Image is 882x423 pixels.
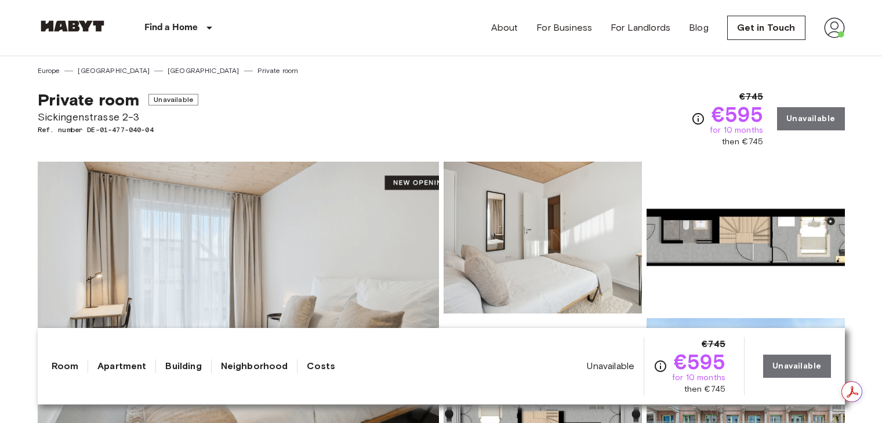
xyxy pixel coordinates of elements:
img: avatar [824,17,845,38]
span: Ref. number DE-01-477-040-04 [38,125,198,135]
span: for 10 months [672,372,725,384]
svg: Check cost overview for full price breakdown. Please note that discounts apply to new joiners onl... [654,359,667,373]
span: Private room [38,90,140,110]
svg: Check cost overview for full price breakdown. Please note that discounts apply to new joiners onl... [691,112,705,126]
span: for 10 months [710,125,763,136]
a: For Landlords [611,21,670,35]
a: Costs [307,359,335,373]
span: then €745 [684,384,725,395]
img: Picture of unit DE-01-477-040-04 [444,162,642,313]
a: Neighborhood [221,359,288,373]
img: Habyt [38,20,107,32]
a: Blog [689,21,709,35]
span: Sickingenstrasse 2-3 [38,110,198,125]
span: Unavailable [148,94,198,105]
span: Unavailable [587,360,634,373]
span: €595 [674,351,725,372]
a: [GEOGRAPHIC_DATA] [168,65,239,76]
a: About [491,21,518,35]
a: Building [165,359,201,373]
img: Picture of unit DE-01-477-040-04 [647,162,845,313]
p: Find a Home [144,21,198,35]
a: [GEOGRAPHIC_DATA] [78,65,150,76]
a: For Business [536,21,592,35]
a: Get in Touch [727,16,805,40]
span: €745 [702,337,725,351]
span: €595 [712,104,763,125]
a: Apartment [97,359,146,373]
a: Room [52,359,79,373]
span: €745 [739,90,763,104]
span: then €745 [722,136,763,148]
a: Private room [257,65,299,76]
a: Europe [38,65,60,76]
